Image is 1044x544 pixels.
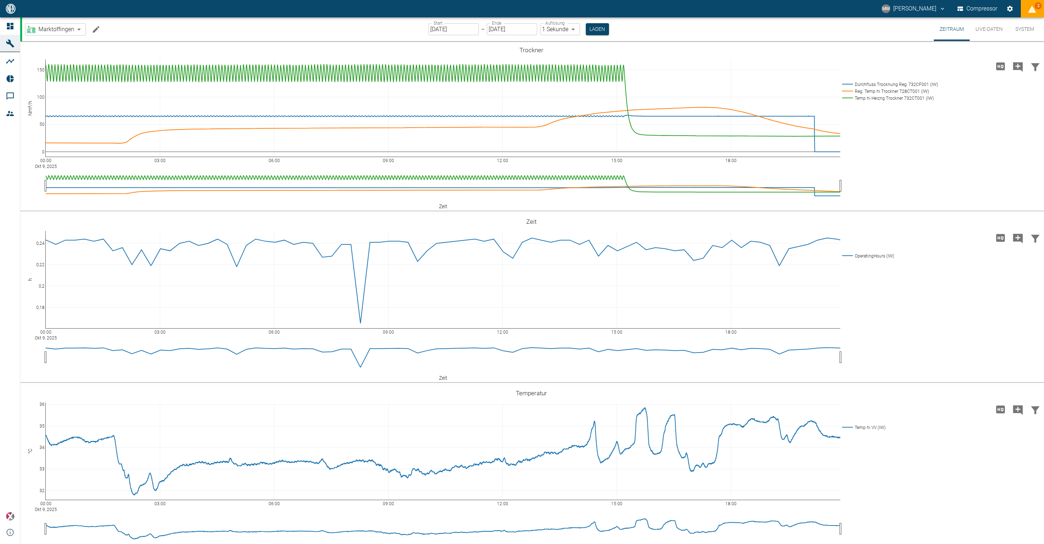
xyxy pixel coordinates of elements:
[38,25,74,33] span: Marktoffingen
[970,17,1008,41] button: Live-Daten
[992,405,1009,412] span: Hohe Auflösung
[5,4,16,13] img: logo
[1027,57,1044,76] button: Daten filtern
[1027,400,1044,419] button: Daten filtern
[428,23,479,35] input: DD.MM.YYYY
[881,2,947,15] button: markus.wilshusen@arcanum-energy.de
[882,4,890,13] div: MW
[1035,2,1042,9] span: 2
[545,20,565,26] label: Auflösung
[487,23,537,35] input: DD.MM.YYYY
[481,25,485,33] p: –
[540,23,580,35] div: 1 Sekunde
[6,512,14,521] img: Xplore Logo
[1008,17,1041,41] button: System
[1009,57,1027,76] button: Kommentar hinzufügen
[492,20,501,26] label: Ende
[956,2,999,15] button: Compressor
[586,23,609,35] button: Laden
[992,234,1009,241] span: Hohe Auflösung
[1009,228,1027,247] button: Kommentar hinzufügen
[1027,228,1044,247] button: Daten filtern
[27,25,74,34] a: Marktoffingen
[1003,2,1016,15] button: Einstellungen
[434,20,443,26] label: Start
[992,62,1009,69] span: Hohe Auflösung
[934,17,970,41] button: Zeitraum
[1009,400,1027,419] button: Kommentar hinzufügen
[89,22,103,37] button: Machine bearbeiten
